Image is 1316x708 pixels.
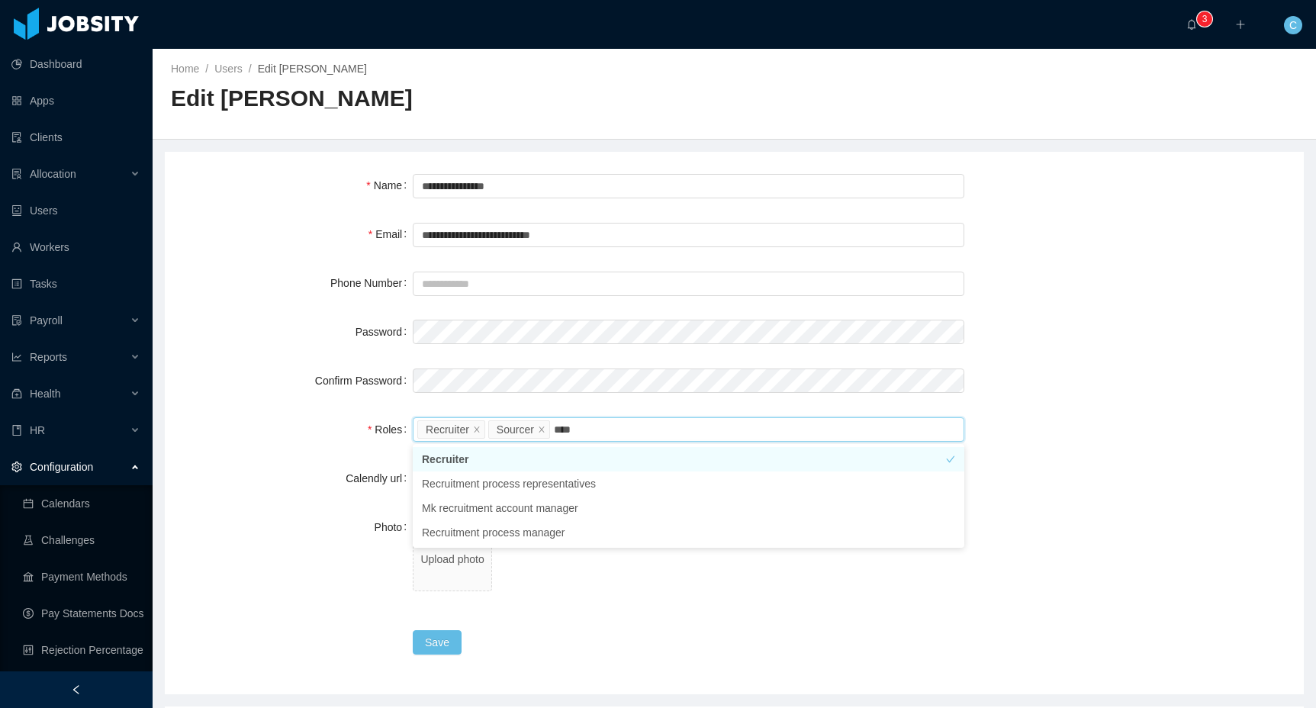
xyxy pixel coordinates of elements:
[11,462,22,472] i: icon: setting
[375,521,413,533] label: Photo
[23,525,140,555] a: icon: experimentChallenges
[368,423,413,436] label: Roles
[413,174,964,198] input: Name
[420,552,485,568] p: Upload photo
[23,562,140,592] a: icon: bankPayment Methods
[413,520,964,545] li: Recruitment process manager
[11,352,22,362] i: icon: line-chart
[417,420,485,439] li: Recruiter
[11,169,22,179] i: icon: solution
[488,420,550,439] li: Sourcer
[1289,16,1297,34] span: C
[315,375,413,387] label: Confirm Password
[413,471,964,496] li: Recruitment process representatives
[30,314,63,327] span: Payroll
[214,63,243,75] a: Users
[30,424,45,436] span: HR
[413,368,964,393] input: Confirm Password
[11,122,140,153] a: icon: auditClients
[23,598,140,629] a: icon: dollarPay Statements Docs
[413,630,462,655] button: Save
[11,425,22,436] i: icon: book
[171,83,735,114] h2: Edit [PERSON_NAME]
[23,635,140,665] a: icon: controlRejection Percentage
[23,488,140,519] a: icon: calendarCalendars
[413,223,964,247] input: Email
[30,388,60,400] span: Health
[368,228,413,240] label: Email
[11,195,140,226] a: icon: robotUsers
[11,388,22,399] i: icon: medicine-box
[497,421,534,438] div: Sourcer
[171,63,199,75] a: Home
[205,63,208,75] span: /
[366,179,413,191] label: Name
[11,49,140,79] a: icon: pie-chartDashboard
[413,320,964,344] input: Password
[946,455,955,464] i: icon: check
[346,472,413,484] label: Calendly url
[1202,11,1208,27] p: 3
[946,479,955,488] i: icon: check
[413,447,964,471] li: Recruiter
[356,326,413,338] label: Password
[413,496,964,520] li: Mk recruitment account manager
[1186,19,1197,30] i: icon: bell
[1235,19,1246,30] i: icon: plus
[330,277,413,289] label: Phone Number
[11,232,140,262] a: icon: userWorkers
[249,63,252,75] span: /
[30,351,67,363] span: Reports
[946,504,955,513] i: icon: check
[11,269,140,299] a: icon: profileTasks
[473,425,481,434] i: icon: close
[413,272,964,296] input: Phone Number
[538,425,545,434] i: icon: close
[30,168,76,180] span: Allocation
[426,421,469,438] div: Recruiter
[553,420,576,439] input: Roles
[946,528,955,537] i: icon: check
[11,85,140,116] a: icon: appstoreApps
[11,315,22,326] i: icon: file-protect
[1197,11,1212,27] sup: 3
[30,461,93,473] span: Configuration
[258,63,367,75] span: Edit [PERSON_NAME]
[413,513,491,591] span: icon: plusUpload photo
